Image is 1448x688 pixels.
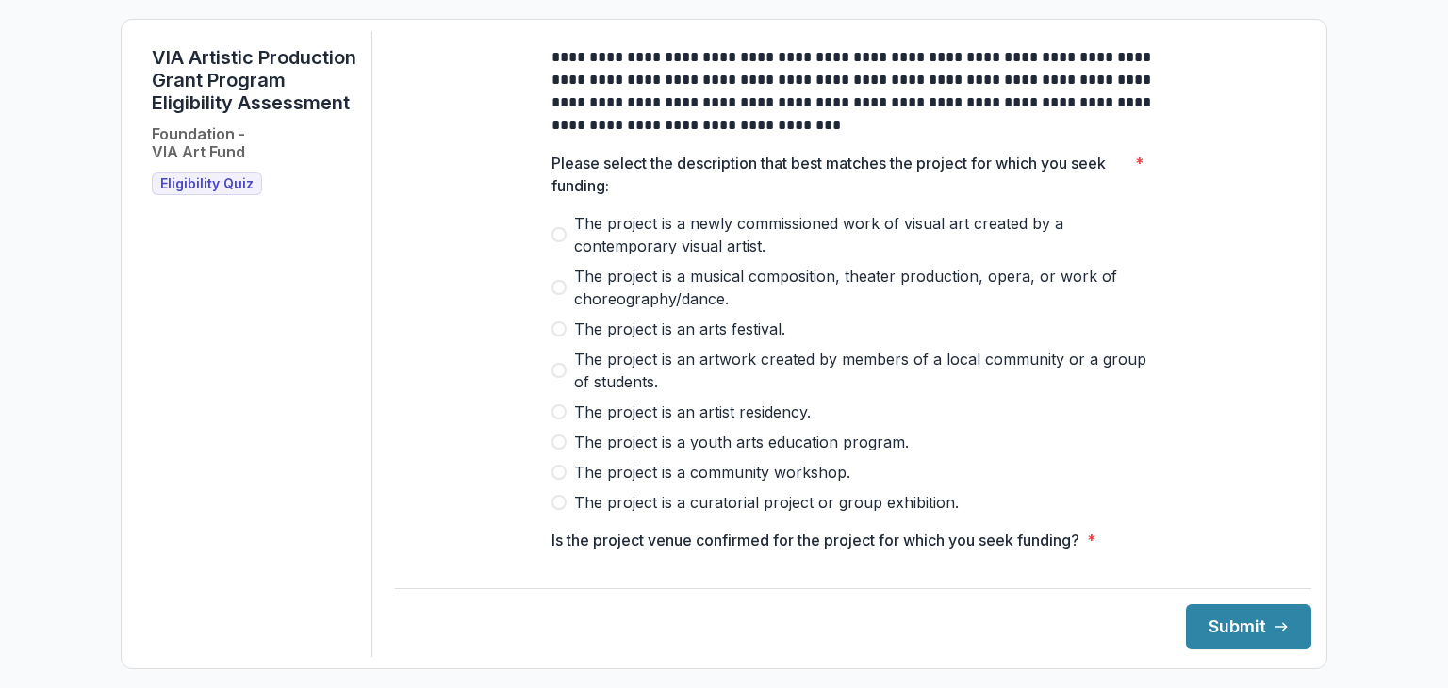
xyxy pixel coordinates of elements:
span: Eligibility Quiz [160,176,254,192]
span: The project is a curatorial project or group exhibition. [574,491,959,514]
button: Submit [1186,604,1311,649]
span: The project is a newly commissioned work of visual art created by a contemporary visual artist. [574,212,1155,257]
h2: Foundation - VIA Art Fund [152,125,245,161]
p: Is the project venue confirmed for the project for which you seek funding? [551,529,1079,551]
h1: VIA Artistic Production Grant Program Eligibility Assessment [152,46,356,114]
span: The project is an artwork created by members of a local community or a group of students. [574,348,1155,393]
span: The project is an artist residency. [574,401,811,423]
span: The project is a youth arts education program. [574,431,909,453]
span: The project is an arts festival. [574,318,785,340]
span: The project is a community workshop. [574,461,850,483]
span: The project is a musical composition, theater production, opera, or work of choreography/dance. [574,265,1155,310]
p: Please select the description that best matches the project for which you seek funding: [551,152,1127,197]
